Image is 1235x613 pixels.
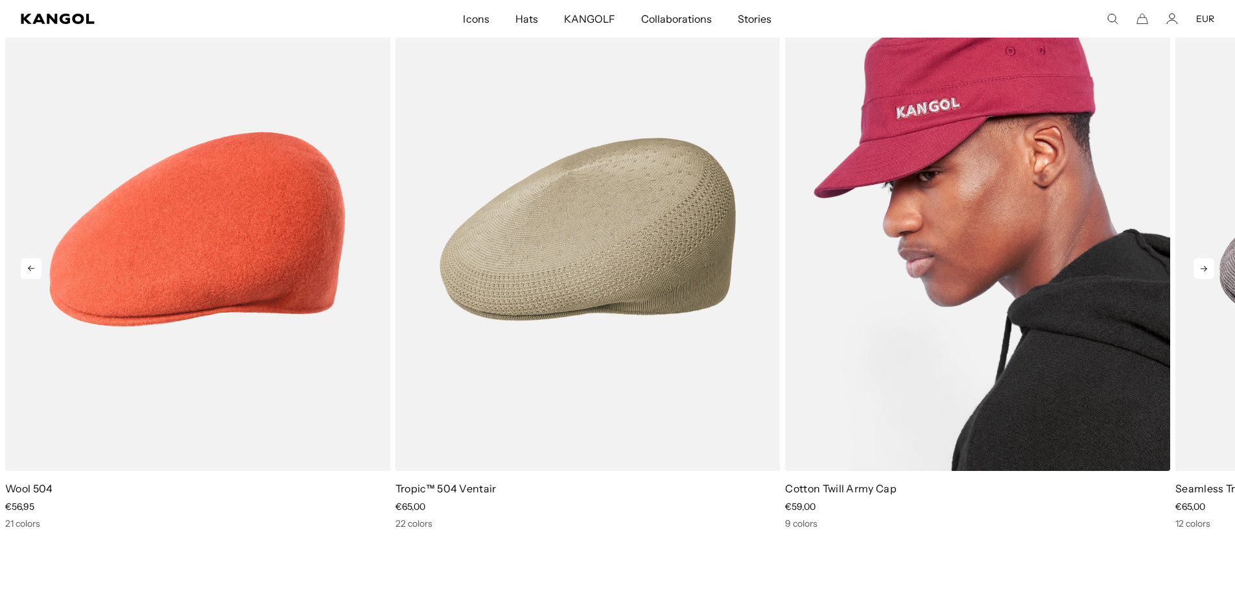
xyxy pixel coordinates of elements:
[1175,501,1205,512] span: €65,00
[21,14,307,24] a: Kangol
[1196,13,1214,25] button: EUR
[5,501,34,512] span: €56,95
[395,501,425,512] span: €65,00
[1107,13,1118,25] summary: Search here
[785,501,816,512] span: €59,00
[785,518,1170,529] div: 9 colors
[1136,13,1148,25] button: Cart
[395,518,781,529] div: 22 colors
[1166,13,1178,25] a: Account
[5,482,53,495] a: Wool 504
[785,482,897,495] a: Cotton Twill Army Cap
[395,482,497,495] a: Tropic™ 504 Ventair
[5,518,390,529] div: 21 colors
